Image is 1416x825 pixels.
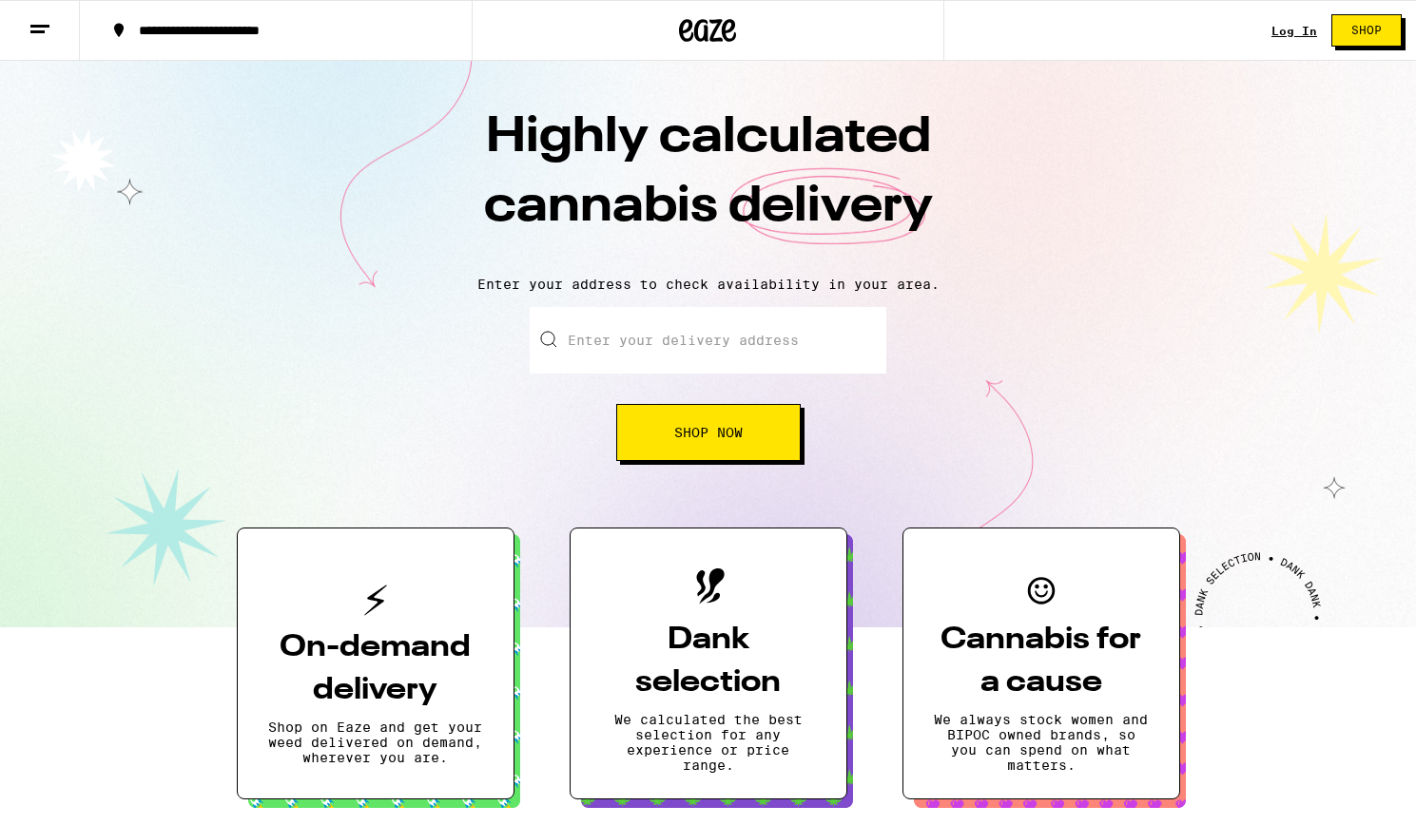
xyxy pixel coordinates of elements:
[530,307,886,374] input: Enter your delivery address
[268,626,483,712] h3: On-demand delivery
[616,404,801,461] button: Shop Now
[268,719,483,765] p: Shop on Eaze and get your weed delivered on demand, wherever you are.
[1351,25,1382,36] span: Shop
[601,619,816,704] h3: Dank selection
[1331,14,1402,47] button: Shop
[934,712,1149,773] p: We always stock women and BIPOC owned brands, so you can spend on what matters.
[601,712,816,773] p: We calculated the best selection for any experience or price range.
[934,619,1149,704] h3: Cannabis for a cause
[902,528,1180,799] button: Cannabis for a causeWe always stock women and BIPOC owned brands, so you can spend on what matters.
[674,426,743,439] span: Shop Now
[237,528,514,799] button: On-demand deliveryShop on Eaze and get your weed delivered on demand, wherever you are.
[1317,14,1416,47] a: Shop
[1271,25,1317,37] a: Log In
[19,277,1397,292] p: Enter your address to check availability in your area.
[376,104,1041,261] h1: Highly calculated cannabis delivery
[570,528,847,799] button: Dank selectionWe calculated the best selection for any experience or price range.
